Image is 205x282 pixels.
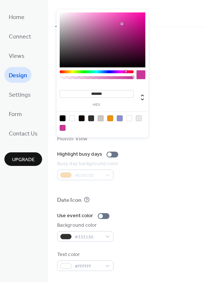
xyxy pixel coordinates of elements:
div: rgba(48, 16, 219, 0) [126,115,132,121]
div: rgb(233, 232, 234) [136,115,142,121]
a: Form [4,106,26,122]
div: Use event color [57,212,93,220]
a: Connect [4,28,36,44]
div: rgb(0, 0, 0) [60,115,66,121]
a: Design [4,67,31,83]
a: Views [4,48,29,63]
a: Home [4,9,29,25]
span: Home [9,12,25,23]
span: Upgrade [12,156,35,164]
a: Contact Us [4,125,42,141]
div: rgb(14, 5, 1) [79,115,85,121]
div: rgb(204, 198, 194) [98,115,104,121]
a: Settings [4,86,35,102]
div: rgb(140, 144, 207) [117,115,123,121]
div: rgb(51, 49, 48) [88,115,94,121]
button: Upgrade [4,152,42,166]
span: Settings [9,89,31,101]
div: Busy day background color [57,160,119,168]
span: #333130 [75,233,102,241]
div: Background color [57,222,112,229]
span: Design [9,70,27,81]
span: #FFFFFF [75,263,102,270]
label: hex [60,103,134,107]
div: rgb(202, 55, 152) [60,125,66,131]
div: Highlight busy days [57,151,102,158]
span: Views [9,51,25,62]
span: Connect [9,31,31,42]
div: Date Icon [57,197,82,204]
span: Form [9,109,22,120]
div: rgb(237, 146, 14) [107,115,113,121]
div: Month View [57,135,87,143]
div: Text color [57,251,112,259]
div: rgb(255, 255, 255) [69,115,75,121]
span: Contact Us [9,128,38,140]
